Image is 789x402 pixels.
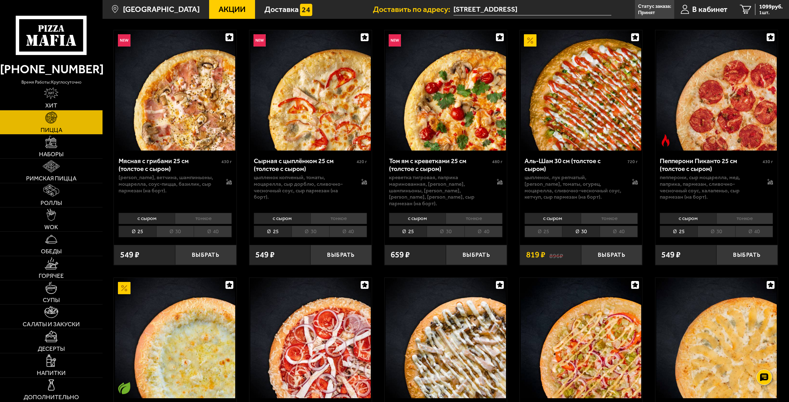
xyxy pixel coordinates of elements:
[37,370,66,376] span: Напитки
[329,226,367,237] li: 40
[118,382,130,394] img: Вегетарианское блюдо
[41,248,62,254] span: Обеды
[41,127,62,133] span: Пицца
[525,157,626,173] div: Аль-Шам 30 см (толстое с сыром)
[389,34,401,47] img: Новинка
[300,4,312,16] img: 15daf4d41897b9f0e9f617042186c801.svg
[119,157,220,173] div: Мясная с грибами 25 см (толстое с сыром)
[446,245,507,265] button: Выбрать
[524,34,536,47] img: Акционный
[250,278,371,398] img: Петровская 25 см (толстое с сыром)
[292,226,329,237] li: 30
[521,278,641,398] img: Чикен Фреш 25 см (толстое с сыром)
[45,102,57,108] span: Хит
[655,30,778,151] a: Острое блюдоПепперони Пиканто 25 см (толстое с сыром)
[659,134,672,146] img: Острое блюдо
[253,34,266,47] img: Новинка
[254,226,292,237] li: 25
[39,273,64,279] span: Горячее
[23,321,80,327] span: Салаты и закуски
[526,251,545,259] span: 819 ₽
[118,282,130,294] img: Акционный
[120,251,139,259] span: 549 ₽
[660,174,759,201] p: пепперони, сыр Моцарелла, мед, паприка, пармезан, сливочно-чесночный соус, халапеньо, сыр пармеза...
[254,174,353,201] p: цыпленок копченый, томаты, моцарелла, сыр дорблю, сливочно-чесночный соус, сыр пармезан (на борт).
[156,226,194,237] li: 30
[310,213,367,224] li: тонкое
[44,224,58,230] span: WOK
[41,200,62,206] span: Роллы
[249,278,372,398] a: Петровская 25 см (толстое с сыром)
[660,226,697,237] li: 25
[118,34,130,47] img: Новинка
[521,30,641,151] img: Аль-Шам 30 см (толстое с сыром)
[373,5,453,13] span: Доставить по адресу:
[38,346,65,352] span: Десерты
[389,174,488,207] p: креветка тигровая, паприка маринованная, [PERSON_NAME], шампиньоны, [PERSON_NAME], [PERSON_NAME],...
[250,30,371,151] img: Сырная с цыплёнком 25 см (толстое с сыром)
[549,251,563,259] s: 896 ₽
[389,157,490,173] div: Том ям с креветками 25 см (толстое с сыром)
[254,213,310,224] li: с сыром
[525,174,624,201] p: цыпленок, лук репчатый, [PERSON_NAME], томаты, огурец, моцарелла, сливочно-чесночный соус, кетчуп...
[385,30,507,151] a: НовинкаТом ям с креветками 25 см (толстое с сыром)
[453,4,611,15] span: Санкт-Петербург Приморский проспект 167к1
[175,245,236,265] button: Выбрать
[660,157,761,173] div: Пепперони Пиканто 25 см (толстое с сыром)
[119,174,218,194] p: [PERSON_NAME], ветчина, шампиньоны, моцарелла, соус-пицца, базилик, сыр пармезан (на борт).
[660,213,716,224] li: с сыром
[115,278,236,398] img: 4 сыра 25 см (толстое с сыром)
[221,159,232,164] span: 430 г
[427,226,464,237] li: 30
[114,30,236,151] a: НовинкаМясная с грибами 25 см (толстое с сыром)
[310,245,372,265] button: Выбрать
[655,278,778,398] a: Груша горгондзола 25 см (толстое с сыром)
[254,157,355,173] div: Сырная с цыплёнком 25 см (толстое с сыром)
[389,213,446,224] li: с сыром
[114,278,236,398] a: АкционныйВегетарианское блюдо4 сыра 25 см (толстое с сыром)
[119,226,156,237] li: 25
[638,4,671,9] p: Статус заказа:
[175,213,232,224] li: тонкое
[24,394,79,400] span: Дополнительно
[520,30,642,151] a: АкционныйАль-Шам 30 см (толстое с сыром)
[656,278,777,398] img: Груша горгондзола 25 см (толстое с сыром)
[385,278,507,398] a: Грибная с цыплёнком и сулугуни 25 см (толстое с сыром)
[264,5,299,13] span: Доставка
[391,251,410,259] span: 659 ₽
[39,151,64,157] span: Наборы
[697,226,735,237] li: 30
[26,175,76,181] span: Римская пицца
[525,226,562,237] li: 25
[759,10,783,15] span: 1 шт.
[525,213,581,224] li: с сыром
[255,251,275,259] span: 549 ₽
[453,4,611,15] input: Ваш адрес доставки
[446,213,503,224] li: тонкое
[692,5,727,13] span: В кабинет
[581,245,642,265] button: Выбрать
[115,30,236,151] img: Мясная с грибами 25 см (толстое с сыром)
[43,297,60,303] span: Супы
[249,30,372,151] a: НовинкаСырная с цыплёнком 25 см (толстое с сыром)
[119,213,175,224] li: с сыром
[627,159,638,164] span: 720 г
[763,159,773,164] span: 430 г
[661,251,681,259] span: 549 ₽
[638,10,655,15] p: Принят
[386,278,506,398] img: Грибная с цыплёнком и сулугуни 25 см (толстое с сыром)
[735,226,773,237] li: 40
[123,5,200,13] span: [GEOGRAPHIC_DATA]
[600,226,638,237] li: 40
[464,226,503,237] li: 40
[219,5,246,13] span: Акции
[386,30,506,151] img: Том ям с креветками 25 см (толстое с сыром)
[716,245,778,265] button: Выбрать
[759,4,783,9] span: 1099 руб.
[194,226,232,237] li: 40
[581,213,638,224] li: тонкое
[492,159,503,164] span: 480 г
[357,159,367,164] span: 420 г
[520,278,642,398] a: Чикен Фреш 25 см (толстое с сыром)
[716,213,773,224] li: тонкое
